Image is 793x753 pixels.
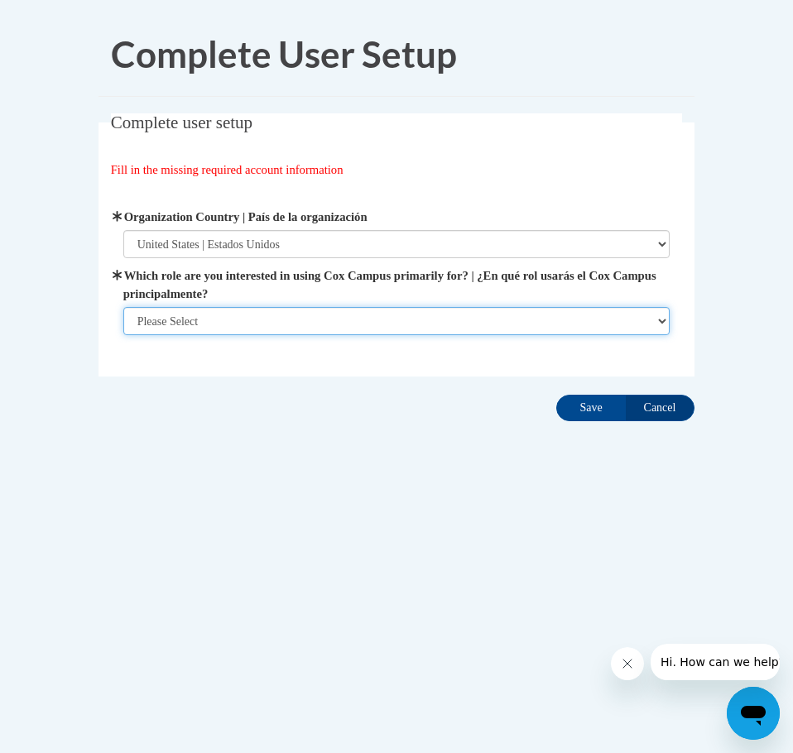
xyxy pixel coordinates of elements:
[651,644,780,680] iframe: Message from company
[123,208,670,226] label: Organization Country | País de la organización
[625,395,694,421] input: Cancel
[111,113,252,132] span: Complete user setup
[10,12,134,25] span: Hi. How can we help?
[611,647,644,680] iframe: Close message
[727,687,780,740] iframe: Button to launch messaging window
[111,32,457,75] span: Complete User Setup
[111,163,344,176] span: Fill in the missing required account information
[123,266,670,303] label: Which role are you interested in using Cox Campus primarily for? | ¿En qué rol usarás el Cox Camp...
[556,395,626,421] input: Save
